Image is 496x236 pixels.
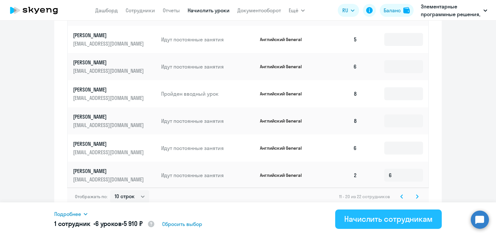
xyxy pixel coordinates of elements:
button: Балансbalance [380,4,414,17]
p: [EMAIL_ADDRESS][DOMAIN_NAME] [73,40,145,47]
p: [EMAIL_ADDRESS][DOMAIN_NAME] [73,122,145,129]
a: Сотрудники [126,7,155,14]
button: Начислить сотрудникам [335,209,442,229]
p: [PERSON_NAME] [73,32,145,39]
p: [PERSON_NAME] [73,86,145,93]
a: [PERSON_NAME][EMAIL_ADDRESS][DOMAIN_NAME] [73,140,156,156]
a: [PERSON_NAME][EMAIL_ADDRESS][DOMAIN_NAME] [73,59,156,74]
p: [EMAIL_ADDRESS][DOMAIN_NAME] [73,176,145,183]
div: Начислить сотрудникам [344,214,433,224]
p: Идут постоянные занятия [161,117,255,124]
button: RU [338,4,359,17]
a: Дашборд [95,7,118,14]
span: 11 - 20 из 22 сотрудников [339,194,390,199]
a: Документооборот [237,7,281,14]
span: 5 910 ₽ [124,220,143,228]
p: Идут постоянные занятия [161,172,255,179]
button: Элементарные программные решения, ЭЛЕМЕНТАРНЫЕ ПРОГРАММНЫЕ РЕШЕНИЯ, ООО [418,3,491,18]
p: [EMAIL_ADDRESS][DOMAIN_NAME] [73,67,145,74]
p: [PERSON_NAME] [73,140,145,147]
p: Английский General [260,37,308,42]
img: balance [403,7,410,14]
span: Сбросить выбор [162,220,202,228]
div: Баланс [384,6,401,14]
p: Английский General [260,64,308,70]
td: 8 [317,107,362,134]
p: Идут постоянные занятия [161,63,255,70]
p: Английский General [260,91,308,97]
a: Отчеты [163,7,180,14]
p: Английский General [260,118,308,124]
p: [PERSON_NAME] [73,167,145,175]
span: Отображать по: [75,194,108,199]
button: Ещё [289,4,305,17]
td: 6 [317,53,362,80]
a: [PERSON_NAME][EMAIL_ADDRESS][DOMAIN_NAME] [73,167,156,183]
p: [PERSON_NAME] [73,113,145,120]
p: [EMAIL_ADDRESS][DOMAIN_NAME] [73,94,145,102]
p: Идут постоянные занятия [161,145,255,152]
a: [PERSON_NAME][EMAIL_ADDRESS][DOMAIN_NAME] [73,86,156,102]
a: [PERSON_NAME][EMAIL_ADDRESS][DOMAIN_NAME] [73,32,156,47]
span: Ещё [289,6,298,14]
a: [PERSON_NAME][EMAIL_ADDRESS][DOMAIN_NAME] [73,113,156,129]
p: [PERSON_NAME] [73,59,145,66]
span: RU [342,6,348,14]
td: 6 [317,134,362,162]
p: Английский General [260,145,308,151]
span: Подробнее [54,210,81,218]
p: [EMAIL_ADDRESS][DOMAIN_NAME] [73,149,145,156]
p: Английский General [260,172,308,178]
span: 6 уроков [95,220,122,228]
td: 8 [317,80,362,107]
td: 5 [317,26,362,53]
a: Начислить уроки [188,7,230,14]
td: 2 [317,162,362,189]
p: Элементарные программные решения, ЭЛЕМЕНТАРНЫЕ ПРОГРАММНЫЕ РЕШЕНИЯ, ООО [421,3,481,18]
p: Пройден вводный урок [161,90,255,97]
p: Идут постоянные занятия [161,36,255,43]
h5: 1 сотрудник • • [54,219,155,229]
